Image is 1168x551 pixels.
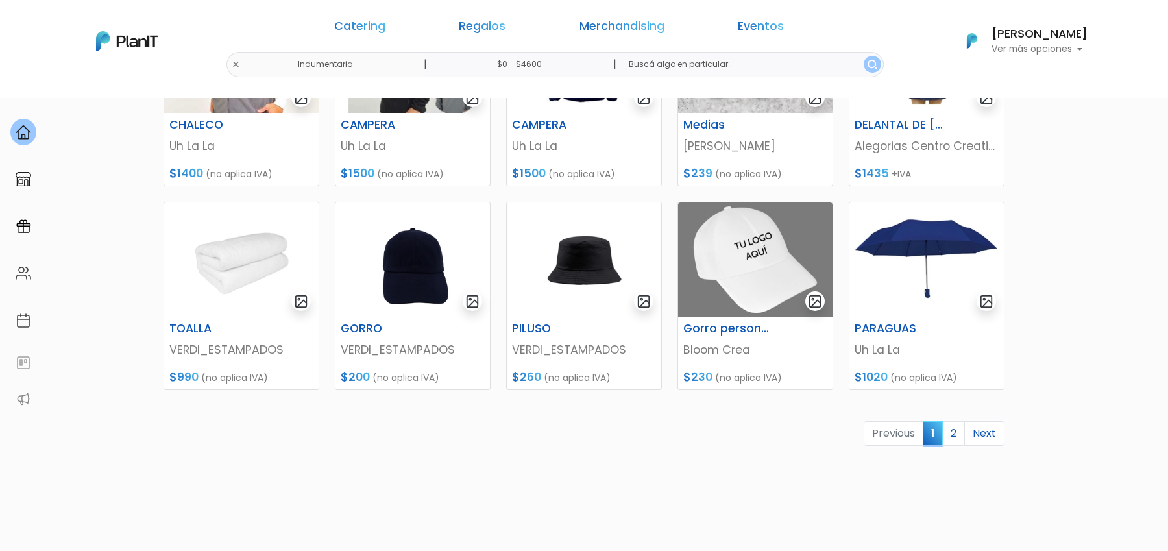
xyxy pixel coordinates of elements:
[16,313,31,328] img: calendar-87d922413cdce8b2cf7b7f5f62616a5cf9e4887200fb71536465627b3292af00.svg
[504,322,611,336] h6: PILUSO
[333,322,439,336] h6: GORRO
[16,391,31,407] img: partners-52edf745621dab592f3b2c58e3bca9d71375a7ef29c3b500c9f145b62cc070d4.svg
[849,202,1004,390] a: gallery-light PARAGUAS Uh La La $1020 (no aplica IVA)
[201,371,268,384] span: (no aplica IVA)
[16,355,31,371] img: feedback-78b5a0c8f98aac82b08bfc38622c3050aee476f2c9584af64705fc4e61158814.svg
[294,90,309,105] img: gallery-light
[675,322,782,336] h6: Gorro personalizado
[341,341,485,358] p: VERDI_ESTAMPADOS
[942,421,965,446] a: 2
[169,369,199,385] span: $990
[341,165,374,181] span: $1500
[512,341,656,358] p: VERDI_ESTAMPADOS
[683,165,712,181] span: $239
[104,78,130,104] img: user_04fe99587a33b9844688ac17b531be2b.png
[890,371,957,384] span: (no aplica IVA)
[579,21,664,36] a: Merchandising
[206,167,273,180] span: (no aplica IVA)
[333,118,439,132] h6: CAMPERA
[855,341,999,358] p: Uh La La
[923,421,943,445] span: 1
[130,78,156,104] span: J
[548,167,615,180] span: (no aplica IVA)
[164,202,319,317] img: thumb_Captura_de_pantalla_2023-10-16_142249.jpg
[979,90,994,105] img: gallery-light
[45,119,217,162] p: Ya probaste PlanitGO? Vas a poder automatizarlas acciones de todo el año. Escribinos para saber más!
[164,202,319,390] a: gallery-light TOALLA VERDI_ESTAMPADOS $990 (no aplica IVA)
[96,31,158,51] img: PlanIt Logo
[738,21,784,36] a: Eventos
[465,294,480,309] img: gallery-light
[341,369,370,385] span: $200
[992,45,1088,54] p: Ver más opciones
[162,322,268,336] h6: TOALLA
[958,27,986,55] img: PlanIt Logo
[677,202,833,390] a: gallery-light Gorro personalizado Bloom Crea $230 (no aplica IVA)
[169,138,313,154] p: Uh La La
[334,21,385,36] a: Catering
[424,56,427,72] p: |
[512,369,541,385] span: $260
[715,167,782,180] span: (no aplica IVA)
[675,118,782,132] h6: Medias
[504,118,611,132] h6: CAMPERA
[808,90,823,105] img: gallery-light
[847,118,953,132] h6: DELANTAL DE [PERSON_NAME]
[950,24,1088,58] button: PlanIt Logo [PERSON_NAME] Ver más opciones
[507,202,661,317] img: thumb_Captura_de_pantalla_2023-10-23_144338.jpg
[16,265,31,281] img: people-662611757002400ad9ed0e3c099ab2801c6687ba6c219adb57efc949bc21e19d.svg
[162,118,268,132] h6: CHALECO
[459,21,505,36] a: Regalos
[198,195,221,210] i: insert_emoticon
[377,167,444,180] span: (no aplica IVA)
[808,294,823,309] img: gallery-light
[201,99,221,118] i: keyboard_arrow_down
[855,369,888,385] span: $1020
[506,202,662,390] a: gallery-light PILUSO VERDI_ESTAMPADOS $260 (no aplica IVA)
[169,341,313,358] p: VERDI_ESTAMPADOS
[715,371,782,384] span: (no aplica IVA)
[34,78,228,104] div: J
[544,371,611,384] span: (no aplica IVA)
[169,165,203,181] span: $1400
[868,60,877,69] img: search_button-432b6d5273f82d61273b3651a40e1bd1b912527efae98b1b7a1b2c0702e16a8d.svg
[964,421,1004,446] a: Next
[849,202,1004,317] img: thumb_57AAC1D3-D122-4059-94DC-C67A1C5260C8.jpeg
[232,60,240,69] img: close-6986928ebcb1d6c9903e3b54e860dbc4d054630f23adef3a32610726dff6a82b.svg
[341,138,485,154] p: Uh La La
[16,125,31,140] img: home-e721727adea9d79c4d83392d1f703f7f8bce08238fde08b1acbfd93340b81755.svg
[683,341,827,358] p: Bloom Crea
[847,322,953,336] h6: PARAGUAS
[335,202,490,317] img: thumb_Captura_de_pantalla_2023-10-23_122313.jpg
[465,90,480,105] img: gallery-light
[855,165,889,181] span: $1435
[221,195,247,210] i: send
[892,167,911,180] span: +IVA
[34,91,228,173] div: PLAN IT Ya probaste PlanitGO? Vas a poder automatizarlas acciones de todo el año. Escribinos para...
[512,138,656,154] p: Uh La La
[16,219,31,234] img: campaigns-02234683943229c281be62815700db0a1741e53638e28bf9629b52c665b00959.svg
[637,90,651,105] img: gallery-light
[45,105,83,116] strong: PLAN IT
[335,202,491,390] a: gallery-light GORRO VERDI_ESTAMPADOS $200 (no aplica IVA)
[512,165,546,181] span: $1500
[16,171,31,187] img: marketplace-4ceaa7011d94191e9ded77b95e3339b90024bf715f7c57f8cf31f2d8c509eaba.svg
[372,371,439,384] span: (no aplica IVA)
[67,197,198,210] span: ¡Escríbenos!
[678,202,833,317] img: thumb_WhatsApp_Image_2023-11-17_at_09.56.11__1_.jpeg
[979,294,994,309] img: gallery-light
[992,29,1088,40] h6: [PERSON_NAME]
[618,52,884,77] input: Buscá algo en particular..
[294,294,309,309] img: gallery-light
[613,56,616,72] p: |
[683,138,827,154] p: [PERSON_NAME]
[683,369,712,385] span: $230
[637,294,651,309] img: gallery-light
[855,138,999,154] p: Alegorias Centro Creativo
[117,65,143,91] img: user_d58e13f531133c46cb30575f4d864daf.jpeg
